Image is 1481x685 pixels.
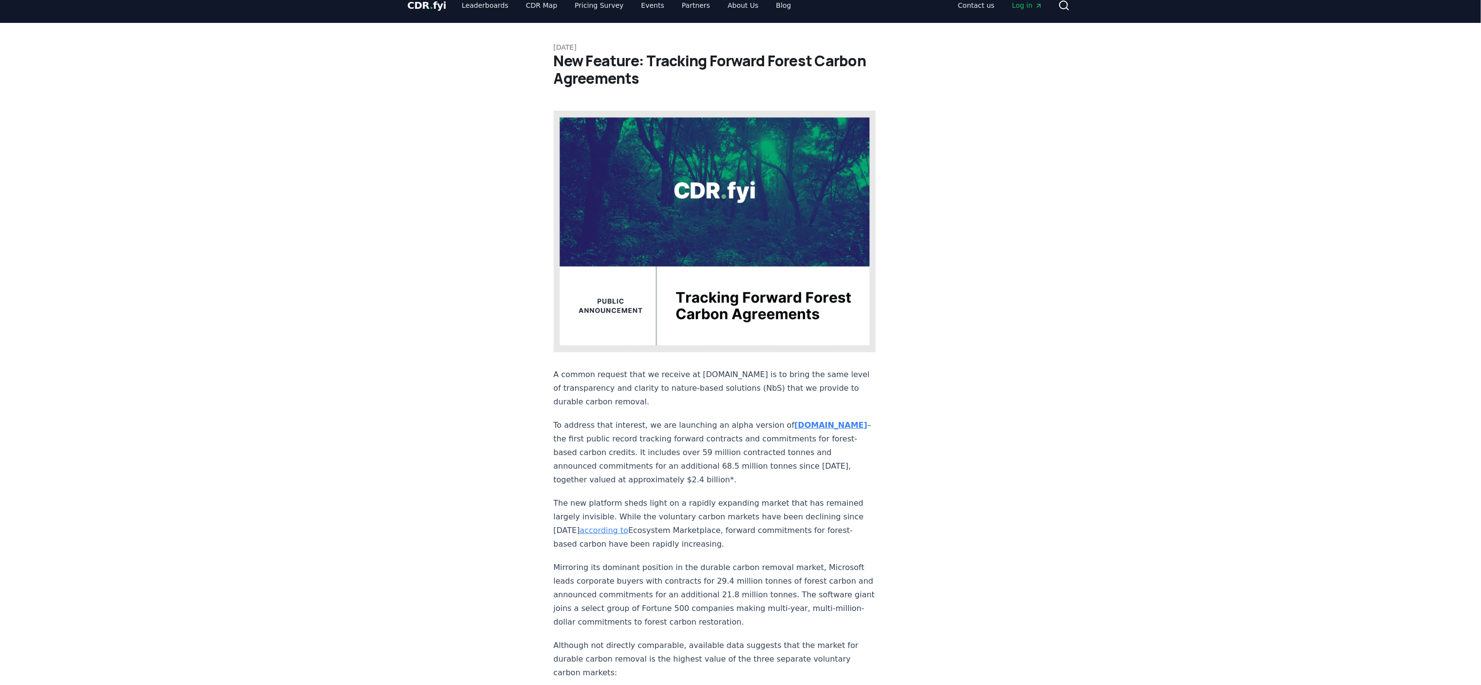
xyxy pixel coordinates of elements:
h1: New Feature: Tracking Forward Forest Carbon Agreements [554,52,928,87]
p: Mirroring its dominant position in the durable carbon removal market, Microsoft leads corporate b... [554,561,876,629]
span: Log in [1012,0,1042,10]
a: [DOMAIN_NAME] [794,420,867,430]
p: A common request that we receive at [DOMAIN_NAME] is to bring the same level of transparency and ... [554,368,876,409]
p: Although not directly comparable, available data suggests that the market for durable carbon remo... [554,639,876,680]
p: [DATE] [554,42,928,52]
p: The new platform sheds light on a rapidly expanding market that has remained largely invisible. W... [554,496,876,551]
img: blog post image [554,111,876,352]
a: according to [580,526,629,535]
p: To address that interest, we are launching an alpha version of –the first public record tracking ... [554,419,876,487]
